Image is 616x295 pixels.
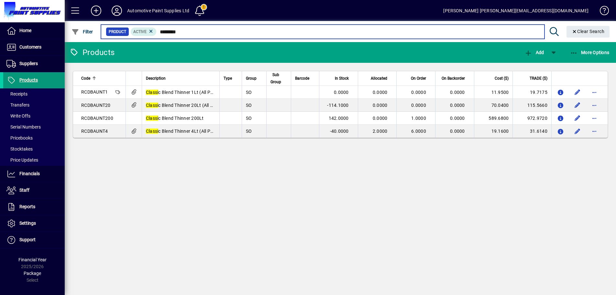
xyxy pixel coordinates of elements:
[146,103,229,108] span: c Blend Thinner 20Lt (All Purpose)
[572,87,583,97] button: Edit
[495,75,509,82] span: Cost ($)
[19,171,40,176] span: Financials
[3,232,65,248] a: Support
[474,99,513,112] td: 70.0400
[3,99,65,110] a: Transfers
[411,90,426,95] span: 0.0000
[6,113,30,119] span: Write Offs
[329,116,349,121] span: 142.0000
[3,88,65,99] a: Receipts
[572,113,583,123] button: Edit
[6,102,29,108] span: Transfers
[362,75,393,82] div: Allocated
[589,126,599,136] button: More options
[3,56,65,72] a: Suppliers
[146,75,215,82] div: Description
[146,129,226,134] span: c Blend Thinner 4Lt (All Purpose)
[411,75,426,82] span: On Order
[6,157,38,163] span: Price Updates
[131,28,157,36] mat-chip: Activation Status: Active
[18,257,47,262] span: Financial Year
[6,135,33,141] span: Pricebooks
[589,100,599,110] button: More options
[401,75,432,82] div: On Order
[295,75,309,82] span: Barcode
[127,6,189,16] div: Automotive Paint Supplies Ltd
[334,90,349,95] span: 0.0000
[327,103,348,108] span: -114.1000
[6,124,41,130] span: Serial Numbers
[442,75,465,82] span: On Backorder
[373,129,388,134] span: 2.0000
[133,29,147,34] span: Active
[3,121,65,132] a: Serial Numbers
[270,71,287,85] div: Sub Group
[71,29,93,34] span: Filter
[474,125,513,138] td: 19.1600
[109,28,126,35] span: Product
[589,113,599,123] button: More options
[81,75,122,82] div: Code
[566,26,610,38] button: Clear
[3,166,65,182] a: Financials
[270,71,281,85] span: Sub Group
[224,75,232,82] span: Type
[19,237,36,242] span: Support
[411,103,426,108] span: 0.0000
[3,39,65,55] a: Customers
[450,90,465,95] span: 0.0000
[373,90,388,95] span: 0.0000
[572,100,583,110] button: Edit
[523,47,545,58] button: Add
[19,204,35,209] span: Reports
[572,126,583,136] button: Edit
[6,146,33,152] span: Stocktakes
[81,129,108,134] span: RCDBAUNT4
[246,129,252,134] span: SO
[146,75,166,82] span: Description
[246,75,262,82] div: Group
[19,44,41,50] span: Customers
[106,5,127,17] button: Profile
[146,90,226,95] span: c Blend Thinner 1Lt (All Purpose)
[81,75,90,82] span: Code
[323,75,355,82] div: In Stock
[411,129,426,134] span: 6.0000
[3,154,65,165] a: Price Updates
[411,116,426,121] span: 1.0000
[595,1,608,22] a: Knowledge Base
[146,116,159,121] em: Classi
[572,29,605,34] span: Clear Search
[3,182,65,199] a: Staff
[570,50,610,55] span: More Options
[295,75,315,82] div: Barcode
[450,129,465,134] span: 0.0000
[246,90,252,95] span: SO
[439,75,471,82] div: On Backorder
[19,187,29,193] span: Staff
[450,103,465,108] span: 0.0000
[3,143,65,154] a: Stocktakes
[530,75,547,82] span: TRADE ($)
[474,86,513,99] td: 11.9500
[19,221,36,226] span: Settings
[6,91,27,96] span: Receipts
[512,125,551,138] td: 31.6140
[246,75,257,82] span: Group
[371,75,387,82] span: Allocated
[81,89,108,95] span: RCDBAUNT1
[24,271,41,276] span: Package
[568,47,611,58] button: More Options
[474,112,513,125] td: 589.6800
[81,116,113,121] span: RCDBAUNT200
[512,86,551,99] td: 19.7175
[512,99,551,112] td: 115.5660
[3,110,65,121] a: Write Offs
[146,90,159,95] em: Classi
[443,6,588,16] div: [PERSON_NAME] [PERSON_NAME][EMAIL_ADDRESS][DOMAIN_NAME]
[3,215,65,232] a: Settings
[86,5,106,17] button: Add
[146,116,204,121] span: c Blend Thinner 200Lt
[70,47,115,58] div: Products
[19,61,38,66] span: Suppliers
